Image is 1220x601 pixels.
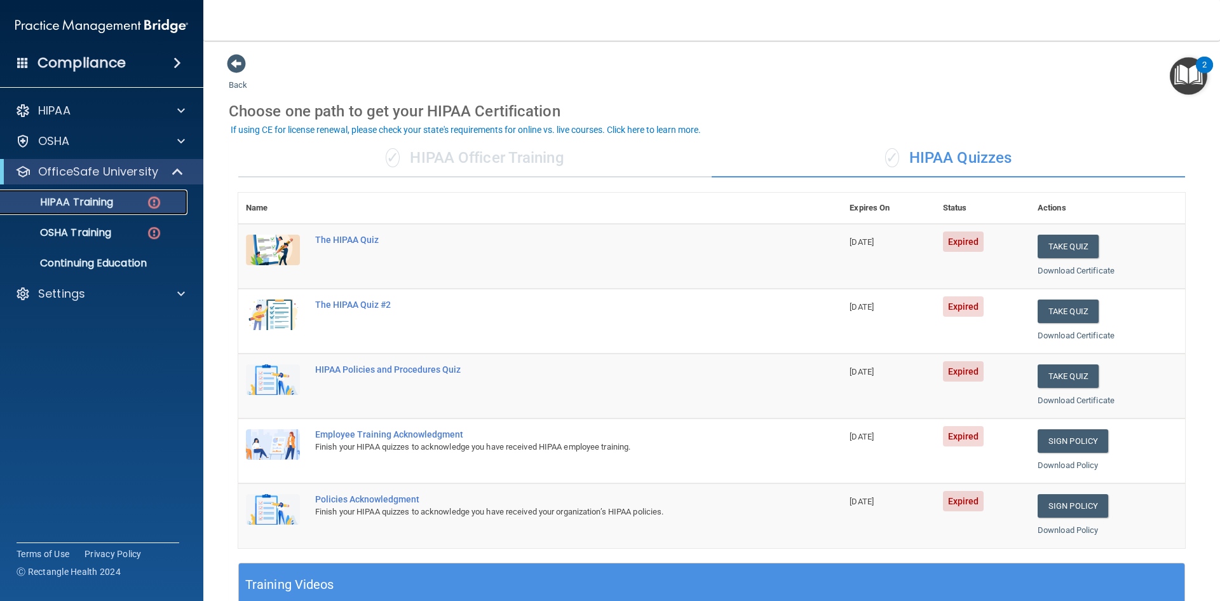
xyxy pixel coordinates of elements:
[1038,525,1099,535] a: Download Policy
[1038,300,1099,323] button: Take Quiz
[38,164,158,179] p: OfficeSafe University
[850,237,874,247] span: [DATE]
[15,103,185,118] a: HIPAA
[386,148,400,167] span: ✓
[943,361,984,382] span: Expired
[885,148,899,167] span: ✓
[943,491,984,511] span: Expired
[315,364,778,375] div: HIPAA Policies and Procedures Quiz
[1038,429,1108,453] a: Sign Policy
[231,125,701,134] div: If using CE for license renewal, please check your state's requirements for online vs. live cours...
[8,226,111,239] p: OSHA Training
[943,426,984,446] span: Expired
[315,300,778,310] div: The HIPAA Quiz #2
[850,497,874,506] span: [DATE]
[229,93,1195,130] div: Choose one path to get your HIPAA Certification
[146,225,162,241] img: danger-circle.6113f641.png
[712,139,1185,177] div: HIPAA Quizzes
[1038,235,1099,258] button: Take Quiz
[315,494,778,504] div: Policies Acknowledgment
[1038,396,1115,405] a: Download Certificate
[943,231,984,252] span: Expired
[15,286,185,301] a: Settings
[315,429,778,439] div: Employee Training Acknowledgment
[842,193,935,224] th: Expires On
[85,548,142,560] a: Privacy Policy
[1038,266,1115,275] a: Download Certificate
[15,134,185,149] a: OSHA
[38,103,71,118] p: HIPAA
[238,139,712,177] div: HIPAA Officer Training
[37,54,126,72] h4: Compliance
[315,235,778,245] div: The HIPAA Quiz
[1170,57,1207,95] button: Open Resource Center, 2 new notifications
[38,134,70,149] p: OSHA
[15,164,184,179] a: OfficeSafe University
[943,296,984,317] span: Expired
[238,193,308,224] th: Name
[245,574,334,596] h5: Training Videos
[935,193,1030,224] th: Status
[229,65,247,90] a: Back
[1038,460,1099,470] a: Download Policy
[17,565,121,578] span: Ⓒ Rectangle Health 2024
[38,286,85,301] p: Settings
[146,195,162,211] img: danger-circle.6113f641.png
[17,548,69,560] a: Terms of Use
[1202,65,1207,81] div: 2
[850,302,874,312] span: [DATE]
[315,439,778,455] div: Finish your HIPAA quizzes to acknowledge you have received HIPAA employee training.
[1038,494,1108,518] a: Sign Policy
[850,367,874,376] span: [DATE]
[8,196,113,209] p: HIPAA Training
[850,432,874,441] span: [DATE]
[1038,364,1099,388] button: Take Quiz
[8,257,182,270] p: Continuing Education
[15,13,188,39] img: PMB logo
[1038,331,1115,340] a: Download Certificate
[229,123,703,136] button: If using CE for license renewal, please check your state's requirements for online vs. live cours...
[315,504,778,520] div: Finish your HIPAA quizzes to acknowledge you have received your organization’s HIPAA policies.
[1030,193,1185,224] th: Actions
